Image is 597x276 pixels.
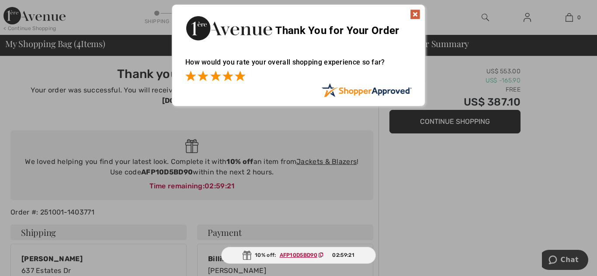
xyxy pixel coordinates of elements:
span: Chat [19,6,37,14]
span: 02:59:21 [332,251,354,259]
img: Gift.svg [243,251,251,260]
ins: AFP10D5BD90 [280,252,317,258]
div: 10% off: [221,247,376,264]
img: x [410,9,420,20]
span: Thank You for Your Order [275,24,399,37]
img: Thank You for Your Order [185,14,273,43]
div: How would you rate your overall shopping experience so far? [185,49,412,83]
